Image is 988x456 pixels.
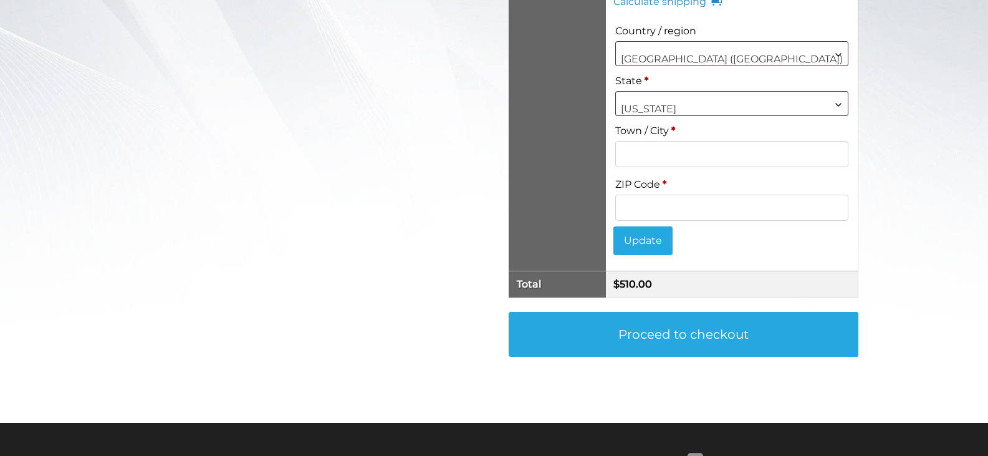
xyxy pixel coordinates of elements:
[615,41,848,66] span: United States (US)
[615,21,848,41] label: Country / region
[613,278,620,290] span: $
[615,121,848,141] label: Town / City
[613,226,673,255] button: Update
[616,42,848,77] span: United States (US)
[615,175,848,195] label: ZIP Code
[616,92,848,127] span: South Carolina
[509,312,858,357] a: Proceed to checkout
[613,278,652,290] bdi: 510.00
[615,91,848,116] span: South Carolina
[615,71,848,91] label: State
[509,271,605,298] th: Total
